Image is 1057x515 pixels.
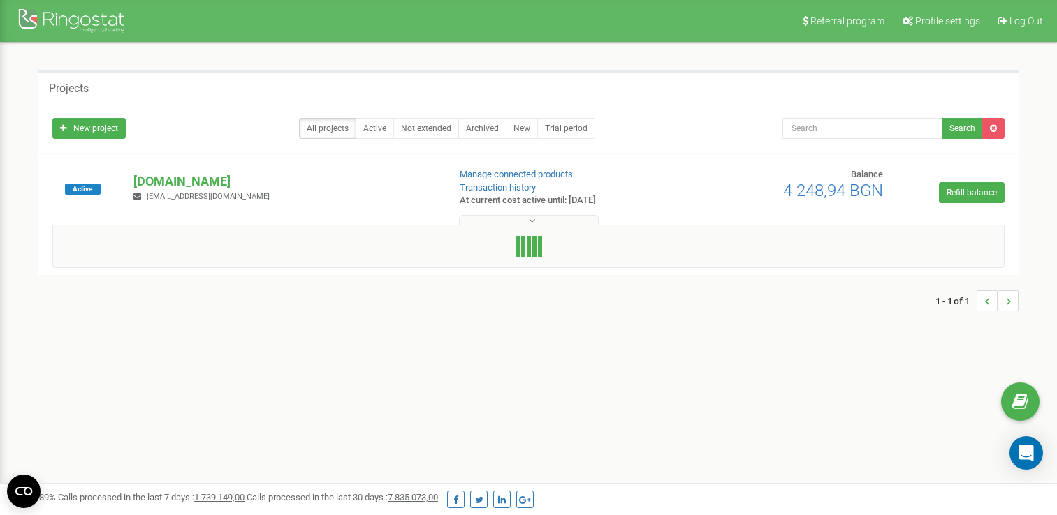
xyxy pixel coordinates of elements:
button: Open CMP widget [7,475,41,508]
span: Log Out [1009,15,1043,27]
a: Archived [458,118,506,139]
u: 1 739 149,00 [194,492,245,502]
a: New [506,118,538,139]
span: Calls processed in the last 30 days : [247,492,438,502]
nav: ... [935,276,1019,325]
span: Calls processed in the last 7 days : [58,492,245,502]
a: New project [52,118,126,139]
span: Referral program [810,15,884,27]
a: Refill balance [939,182,1005,203]
a: Manage connected products [460,169,573,179]
u: 7 835 073,00 [388,492,438,502]
span: Balance [851,169,883,179]
a: All projects [299,118,356,139]
button: Search [942,118,983,139]
p: At current cost active until: [DATE] [460,194,682,207]
h5: Projects [49,82,89,95]
a: Trial period [537,118,595,139]
span: [EMAIL_ADDRESS][DOMAIN_NAME] [147,192,270,201]
div: Open Intercom Messenger [1009,436,1043,470]
span: Active [65,184,101,195]
span: Profile settings [915,15,980,27]
span: 4 248,94 BGN [783,181,883,200]
a: Not extended [393,118,459,139]
a: Active [356,118,394,139]
input: Search [782,118,942,139]
a: Transaction history [460,182,536,193]
span: 1 - 1 of 1 [935,290,977,311]
p: [DOMAIN_NAME] [133,172,437,191]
